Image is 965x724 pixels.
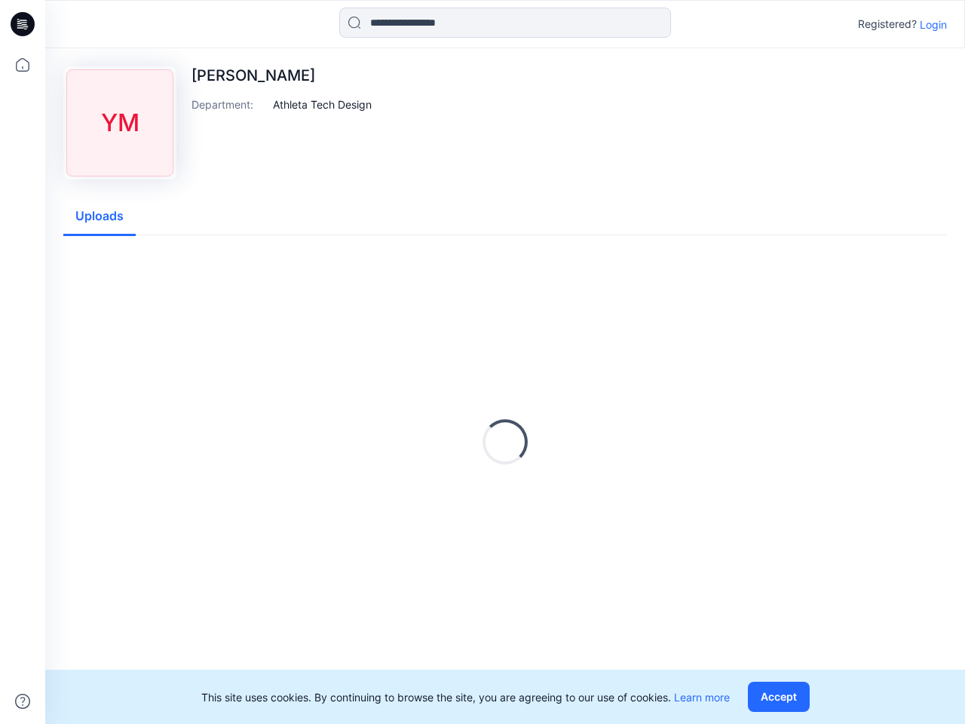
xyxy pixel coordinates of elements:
[748,682,810,712] button: Accept
[273,97,372,112] p: Athleta Tech Design
[858,15,917,33] p: Registered?
[920,17,947,32] p: Login
[191,97,267,112] p: Department :
[674,691,730,704] a: Learn more
[66,69,173,176] div: YM
[191,66,372,84] p: [PERSON_NAME]
[201,689,730,705] p: This site uses cookies. By continuing to browse the site, you are agreeing to our use of cookies.
[63,198,136,236] button: Uploads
